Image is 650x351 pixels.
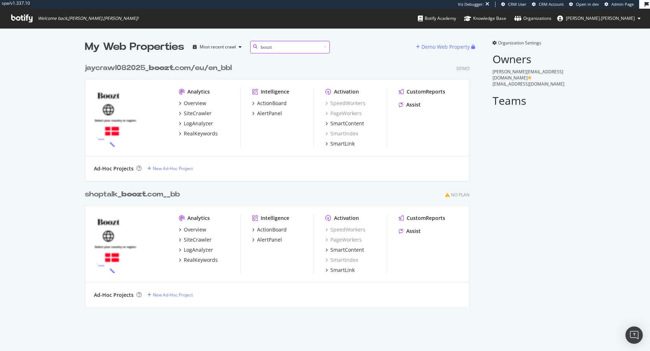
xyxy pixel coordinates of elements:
a: AlertPanel [252,236,282,243]
div: Ad-Hoc Projects [94,291,134,299]
span: [PERSON_NAME][EMAIL_ADDRESS][DOMAIN_NAME] [493,69,563,81]
div: Analytics [187,214,210,222]
div: ActionBoard [257,226,287,233]
a: SpeedWorkers [325,226,365,233]
div: Activation [334,88,359,95]
div: Ad-Hoc Projects [94,165,134,172]
a: ActionBoard [252,226,287,233]
span: CRM User [508,1,526,7]
a: SmartContent [325,246,364,253]
a: ActionBoard [252,100,287,107]
a: Demo Web Property [416,44,471,50]
a: Assist [399,227,421,235]
div: Demo Web Property [421,43,470,51]
span: Welcome back, [PERSON_NAME].[PERSON_NAME] ! [38,16,138,21]
div: Organizations [514,15,551,22]
a: New Ad-Hoc Project [147,165,193,172]
a: jaycrawl082025_boozt.com/eu/en_bbl [85,63,235,73]
button: [PERSON_NAME].[PERSON_NAME] [551,13,646,24]
img: shoptalk_boozt.com__bb [94,214,167,273]
div: Open Intercom Messenger [625,326,643,344]
a: PageWorkers [325,236,362,243]
a: SmartLink [325,140,355,147]
div: shoptalk_ .com__bb [85,189,180,200]
div: Overview [184,100,206,107]
a: SiteCrawler [179,110,212,117]
img: jaycrawl082025_boozt.com/eu/en_bbl [94,88,167,147]
div: LogAnalyzer [184,246,213,253]
div: RealKeywords [184,130,218,137]
a: SmartContent [325,120,364,127]
a: CRM Account [532,1,564,7]
a: PageWorkers [325,110,362,117]
span: Open in dev [576,1,599,7]
a: Assist [399,101,421,108]
div: SiteCrawler [184,110,212,117]
div: Knowledge Base [464,15,506,22]
a: Admin Page [604,1,634,7]
div: jaycrawl082025_ .com/eu/en_bbl [85,63,232,73]
a: AlertPanel [252,110,282,117]
div: Analytics [187,88,210,95]
div: No Plan [451,192,469,198]
div: RealKeywords [184,256,218,264]
div: SmartContent [330,246,364,253]
div: Activation [334,214,359,222]
h2: Owners [493,53,565,65]
a: CRM User [501,1,526,7]
div: Demo [456,65,469,71]
a: Open in dev [569,1,599,7]
a: Knowledge Base [464,9,506,28]
span: [EMAIL_ADDRESS][DOMAIN_NAME] [493,81,564,87]
a: SpeedWorkers [325,100,365,107]
div: Intelligence [261,214,289,222]
button: Demo Web Property [416,41,471,53]
a: SmartLink [325,266,355,274]
div: grid [85,54,475,307]
a: LogAnalyzer [179,120,213,127]
div: New Ad-Hoc Project [153,165,193,172]
div: AlertPanel [257,110,282,117]
a: Overview [179,226,206,233]
a: SiteCrawler [179,236,212,243]
div: Intelligence [261,88,289,95]
span: Admin Page [611,1,634,7]
div: New Ad-Hoc Project [153,292,193,298]
div: Most recent crawl [200,45,236,49]
div: ActionBoard [257,100,287,107]
a: Overview [179,100,206,107]
a: CustomReports [399,214,445,222]
div: Botify Academy [418,15,456,22]
input: Search [250,41,330,53]
a: RealKeywords [179,130,218,137]
a: SmartIndex [325,256,358,264]
div: Overview [184,226,206,233]
div: SiteCrawler [184,236,212,243]
div: My Web Properties [85,40,184,54]
div: SmartLink [330,266,355,274]
div: CustomReports [407,214,445,222]
div: AlertPanel [257,236,282,243]
a: CustomReports [399,88,445,95]
span: CRM Account [539,1,564,7]
a: LogAnalyzer [179,246,213,253]
div: Viz Debugger: [458,1,484,7]
div: LogAnalyzer [184,120,213,127]
div: Assist [406,101,421,108]
a: New Ad-Hoc Project [147,292,193,298]
div: CustomReports [407,88,445,95]
b: boozt [149,64,173,71]
button: Most recent crawl [190,41,244,53]
div: SmartLink [330,140,355,147]
a: SmartIndex [325,130,358,137]
h2: Teams [493,95,565,107]
div: Assist [406,227,421,235]
a: Botify Academy [418,9,456,28]
a: RealKeywords [179,256,218,264]
span: Organization Settings [498,40,541,46]
div: SmartContent [330,120,364,127]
